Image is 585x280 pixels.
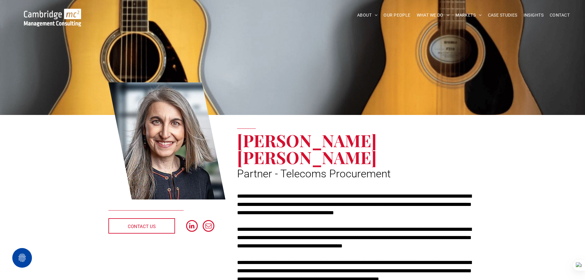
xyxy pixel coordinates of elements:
a: Your Business Transformed | Cambridge Management Consulting [24,10,81,16]
span: Partner - Telecoms Procurement [237,168,391,180]
a: ABOUT [354,10,381,20]
a: INSIGHTS [521,10,547,20]
a: MARKETS [452,10,485,20]
a: WHAT WE DO [414,10,453,20]
span: [PERSON_NAME] [PERSON_NAME] [237,129,377,168]
a: linkedin [186,220,198,233]
a: email [203,220,214,233]
img: Go to Homepage [24,9,81,26]
a: OUR PEOPLE [380,10,413,20]
a: CASE STUDIES [485,10,521,20]
a: Elisabeth Rodrigues Simao | Partner - Telecoms Procurement [108,81,226,201]
span: CONTACT US [128,219,156,234]
a: CONTACT US [108,218,175,234]
a: CONTACT [547,10,573,20]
